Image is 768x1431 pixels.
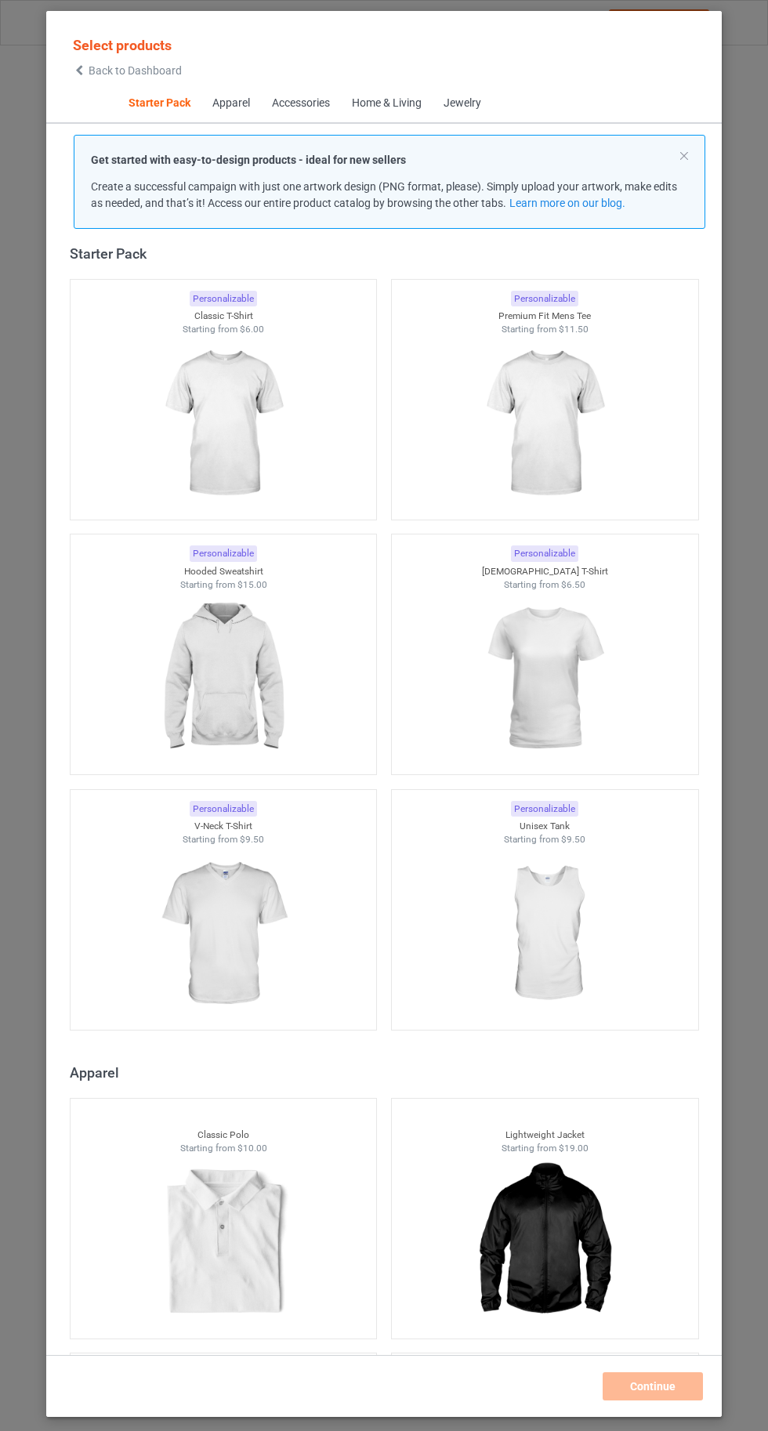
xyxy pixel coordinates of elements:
[237,579,266,590] span: $15.00
[71,578,377,592] div: Starting from
[240,834,264,845] span: $9.50
[71,1128,377,1142] div: Classic Polo
[240,324,264,335] span: $6.00
[212,96,249,111] div: Apparel
[561,834,585,845] span: $9.50
[73,37,172,53] span: Select products
[511,801,578,817] div: Personalizable
[392,565,698,578] div: [DEMOGRAPHIC_DATA] T-Shirt
[443,96,480,111] div: Jewelry
[237,1143,266,1154] span: $10.00
[559,1143,589,1154] span: $19.00
[392,323,698,336] div: Starting from
[190,291,257,307] div: Personalizable
[190,801,257,817] div: Personalizable
[153,591,293,766] img: regular.jpg
[71,1142,377,1155] div: Starting from
[271,96,329,111] div: Accessories
[392,820,698,833] div: Unisex Tank
[153,846,293,1022] img: regular.jpg
[392,578,698,592] div: Starting from
[153,1155,293,1331] img: regular.jpg
[392,310,698,323] div: Premium Fit Mens Tee
[71,310,377,323] div: Classic T-Shirt
[474,846,614,1022] img: regular.jpg
[392,1128,698,1142] div: Lightweight Jacket
[117,85,201,122] span: Starter Pack
[71,820,377,833] div: V-Neck T-Shirt
[561,579,585,590] span: $6.50
[70,245,706,263] div: Starter Pack
[71,833,377,846] div: Starting from
[392,833,698,846] div: Starting from
[190,545,257,562] div: Personalizable
[474,1155,614,1331] img: regular.jpg
[474,336,614,512] img: regular.jpg
[351,96,421,111] div: Home & Living
[474,591,614,766] img: regular.jpg
[91,180,677,209] span: Create a successful campaign with just one artwork design (PNG format, please). Simply upload you...
[71,565,377,578] div: Hooded Sweatshirt
[511,291,578,307] div: Personalizable
[392,1142,698,1155] div: Starting from
[509,197,625,209] a: Learn more on our blog.
[91,154,406,166] strong: Get started with easy-to-design products - ideal for new sellers
[559,324,589,335] span: $11.50
[70,1063,706,1081] div: Apparel
[511,545,578,562] div: Personalizable
[71,323,377,336] div: Starting from
[89,64,182,77] span: Back to Dashboard
[153,336,293,512] img: regular.jpg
